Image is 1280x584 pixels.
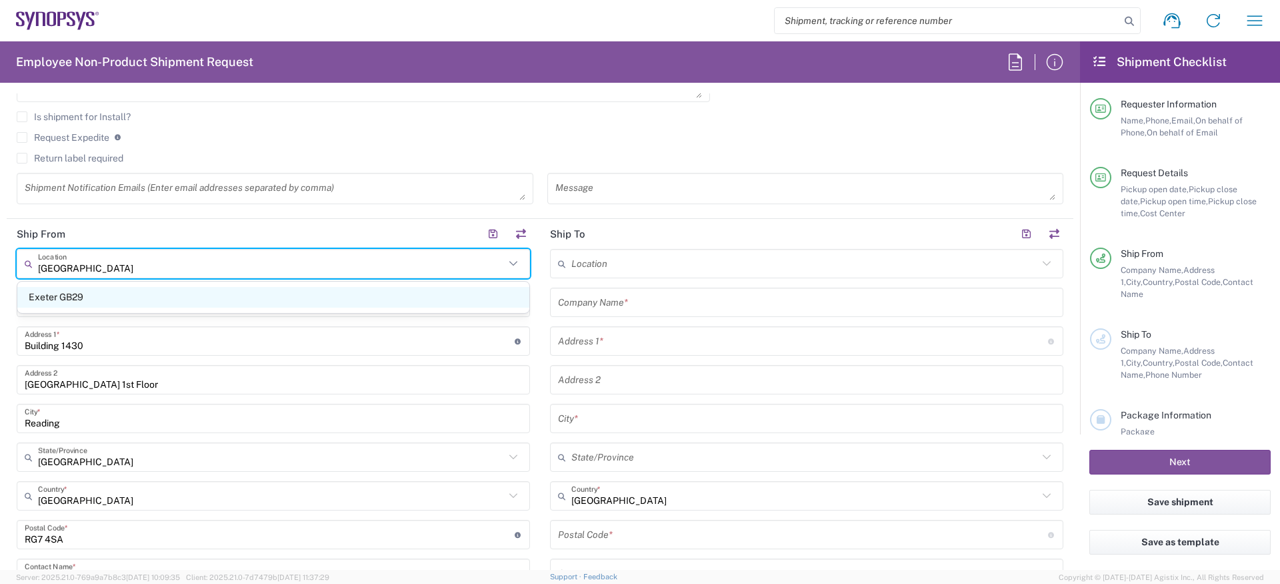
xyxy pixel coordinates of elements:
[1147,127,1218,137] span: On behalf of Email
[1140,196,1208,206] span: Pickup open time,
[1121,115,1145,125] span: Name,
[1175,358,1223,368] span: Postal Code,
[1092,54,1227,70] h2: Shipment Checklist
[1121,426,1155,449] span: Package 1:
[16,54,253,70] h2: Employee Non-Product Shipment Request
[1121,410,1211,420] span: Package Information
[186,573,329,581] span: Client: 2025.21.0-7d7479b
[1121,99,1217,109] span: Requester Information
[1089,450,1271,475] button: Next
[1121,248,1163,259] span: Ship From
[17,111,131,122] label: Is shipment for Install?
[277,573,329,581] span: [DATE] 11:37:29
[17,228,65,241] h2: Ship From
[1145,370,1202,380] span: Phone Number
[1143,358,1175,368] span: Country,
[1121,168,1188,178] span: Request Details
[583,573,617,581] a: Feedback
[1175,277,1223,287] span: Postal Code,
[1126,277,1143,287] span: City,
[1140,208,1185,218] span: Cost Center
[1089,530,1271,555] button: Save as template
[17,153,123,164] label: Return label required
[126,573,180,581] span: [DATE] 10:09:35
[1059,571,1264,583] span: Copyright © [DATE]-[DATE] Agistix Inc., All Rights Reserved
[1145,115,1171,125] span: Phone,
[1126,358,1143,368] span: City,
[1121,346,1183,356] span: Company Name,
[17,287,529,308] span: Exeter GB29
[1089,490,1271,515] button: Save shipment
[550,573,583,581] a: Support
[1171,115,1195,125] span: Email,
[17,132,109,143] label: Request Expedite
[1121,265,1183,275] span: Company Name,
[1121,329,1151,340] span: Ship To
[1143,277,1175,287] span: Country,
[16,573,180,581] span: Server: 2025.21.0-769a9a7b8c3
[775,8,1120,33] input: Shipment, tracking or reference number
[550,228,585,241] h2: Ship To
[1121,184,1189,194] span: Pickup open date,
